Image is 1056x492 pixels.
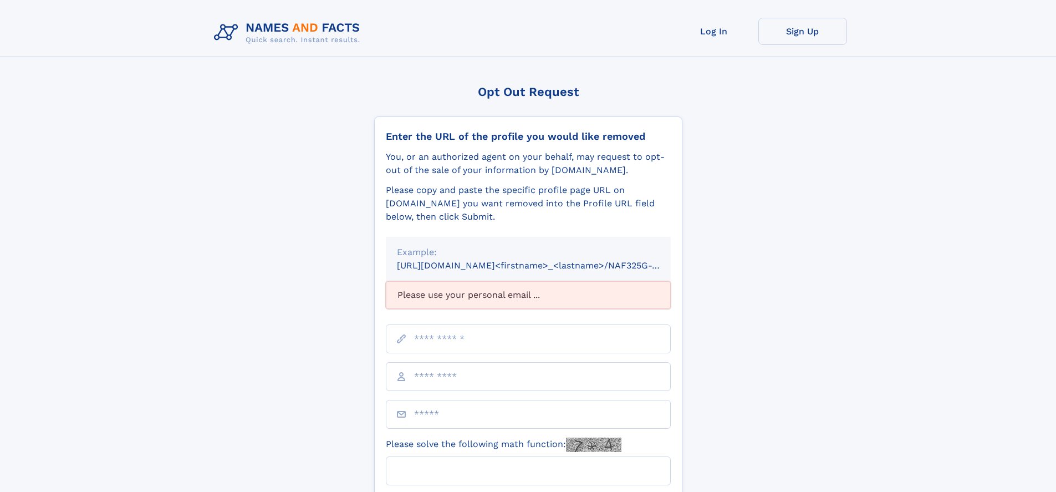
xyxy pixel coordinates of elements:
a: Sign Up [758,18,847,45]
div: Opt Out Request [374,85,682,99]
div: Please copy and paste the specific profile page URL on [DOMAIN_NAME] you want removed into the Pr... [386,184,671,224]
a: Log In [670,18,758,45]
div: Please use your personal email ... [386,281,671,309]
img: Logo Names and Facts [210,18,369,48]
label: Please solve the following math function: [386,438,621,452]
div: Enter the URL of the profile you would like removed [386,130,671,143]
div: Example: [397,246,660,259]
div: You, or an authorized agent on your behalf, may request to opt-out of the sale of your informatio... [386,150,671,177]
small: [URL][DOMAIN_NAME]<firstname>_<lastname>/NAF325G-xxxxxxxx [397,260,692,271]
